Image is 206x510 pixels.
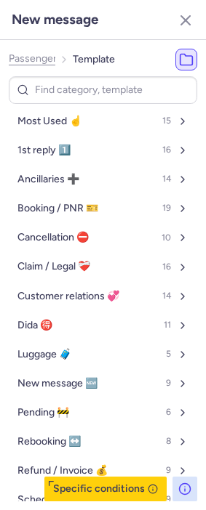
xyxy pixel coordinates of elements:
[162,291,171,301] span: 14
[17,465,108,477] span: Refund / Invoice 💰
[162,233,171,243] span: 10
[166,466,171,476] span: 9
[162,203,171,214] span: 19
[164,320,171,331] span: 11
[17,203,98,214] span: Booking / PNR 🎫
[162,145,171,155] span: 16
[9,226,197,249] button: Cancellation ⛔️10
[9,430,197,453] button: Rebooking ↔️8
[162,174,171,185] span: 14
[9,139,197,162] button: 1st reply 1️⃣16
[17,494,112,506] span: Schedule change ⏱️
[9,314,197,337] button: Dida 🉐11
[17,378,98,389] span: New message 🆕
[12,12,98,28] h3: New message
[9,76,197,105] input: Find category, template
[166,408,171,418] span: 6
[166,379,171,389] span: 9
[17,291,119,302] span: Customer relations 💞
[17,116,82,127] span: Most Used ☝️
[9,168,197,191] button: Ancillaries ➕14
[9,53,57,65] span: Passenger
[9,197,197,220] button: Booking / PNR 🎫19
[17,145,71,156] span: 1st reply 1️⃣
[9,285,197,308] button: Customer relations 💞14
[9,255,197,278] button: Claim / Legal ❤️‍🩹16
[17,320,52,331] span: Dida 🉐
[162,116,171,126] span: 15
[9,401,197,424] button: Pending 🚧6
[73,49,115,70] li: Template
[17,436,81,448] span: Rebooking ↔️
[17,174,79,185] span: Ancillaries ➕
[9,53,55,65] button: Passenger
[9,372,197,395] button: New message 🆕9
[17,261,90,272] span: Claim / Legal ❤️‍🩹
[9,110,197,133] button: Most Used ☝️15
[17,407,69,418] span: Pending 🚧
[17,232,89,243] span: Cancellation ⛔️
[166,437,171,447] span: 8
[9,459,197,482] button: Refund / Invoice 💰9
[166,349,171,360] span: 5
[44,477,167,501] button: Specific conditions
[17,349,71,360] span: Luggage 🧳
[9,343,197,366] button: Luggage 🧳5
[162,262,171,272] span: 16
